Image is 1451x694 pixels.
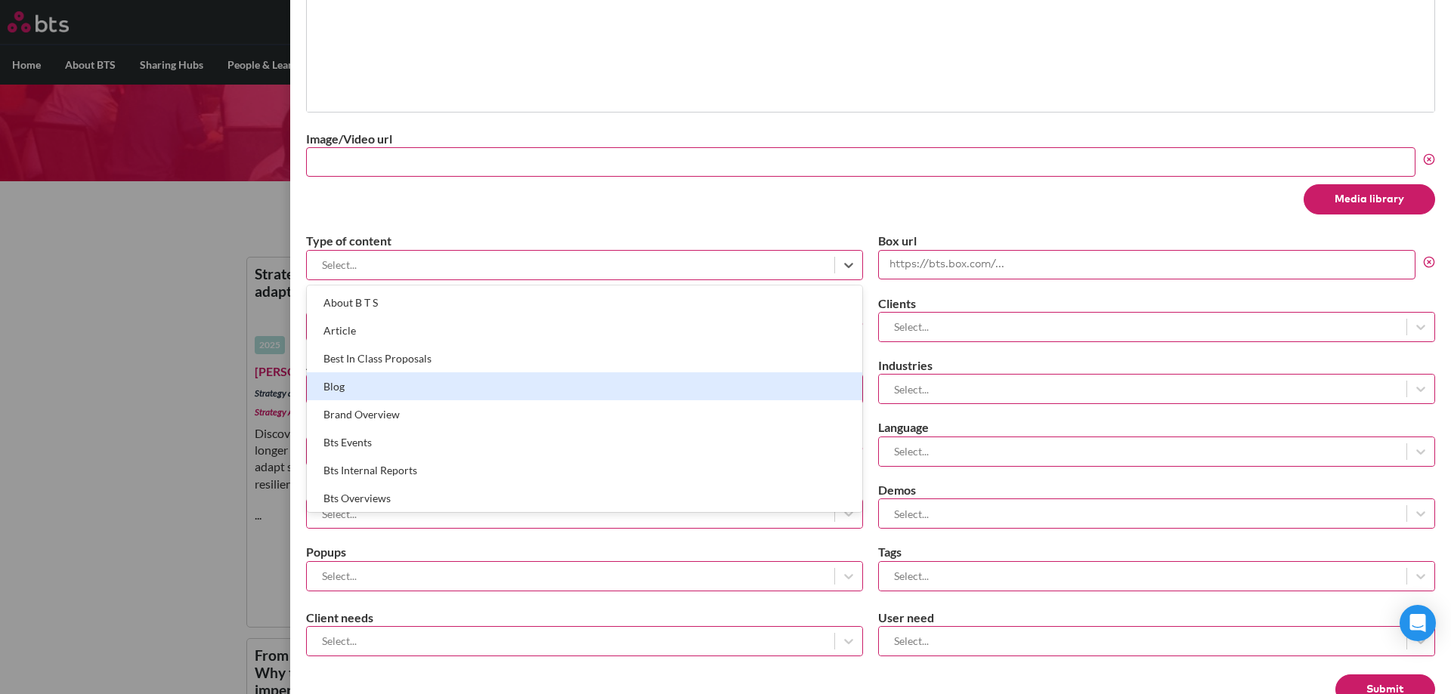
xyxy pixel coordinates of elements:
div: Bts Events [307,428,862,456]
div: Brand Overview [307,400,862,428]
label: Image/Video url [306,131,1435,147]
label: Popups [306,544,863,560]
label: Authors [306,357,863,374]
label: Client needs [306,609,863,626]
label: User need [878,609,1435,626]
label: Clients [878,295,1435,312]
label: Box url [878,233,1435,249]
label: Type of content [306,233,863,249]
label: Demos [878,482,1435,498]
div: Bts Internal Reports [307,456,862,484]
label: Industries [878,357,1435,374]
div: Article [307,316,862,344]
label: Tags [878,544,1435,560]
div: Open Intercom Messenger [1400,605,1436,641]
div: Blog [307,372,862,400]
div: Bts Overviews [307,484,862,512]
input: https://bts.box.com/... [878,250,1415,279]
button: Media library [1304,184,1435,214]
label: Language [878,419,1435,436]
div: About B T S [307,288,862,316]
label: Practices [306,482,863,498]
label: External url [306,295,863,312]
label: Publication year [306,419,863,436]
div: Best In Class Proposals [307,344,862,372]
